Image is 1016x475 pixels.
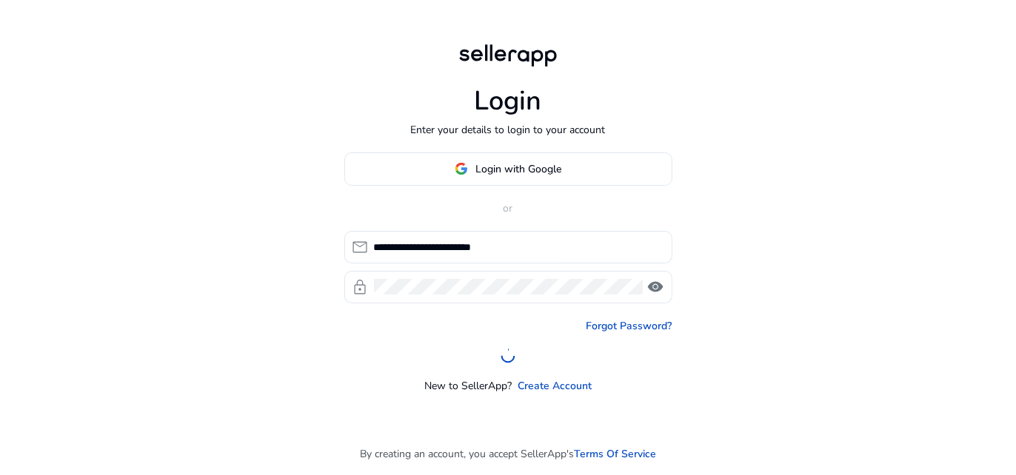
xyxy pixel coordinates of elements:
[574,446,656,462] a: Terms Of Service
[344,201,672,216] p: or
[352,238,370,256] span: mail
[647,278,665,296] span: visibility
[475,85,542,117] h1: Login
[586,318,672,334] a: Forgot Password?
[411,122,606,138] p: Enter your details to login to your account
[352,278,370,296] span: lock
[344,152,672,186] button: Login with Google
[518,378,592,394] a: Create Account
[475,161,561,177] span: Login with Google
[455,162,468,175] img: google-logo.svg
[424,378,512,394] p: New to SellerApp?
